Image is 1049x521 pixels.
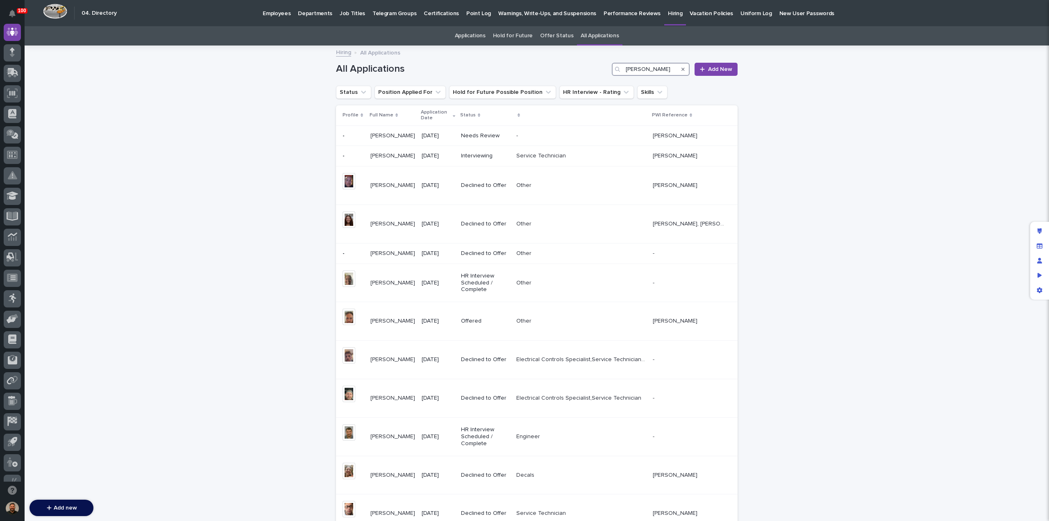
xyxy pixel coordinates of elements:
[581,26,619,46] a: All Applications
[30,500,93,516] button: Add new
[516,248,533,257] p: Other
[28,99,115,106] div: We're offline, we will be back soon!
[336,86,371,99] button: Status
[461,221,510,228] p: Declined to Offer
[8,32,149,46] p: Welcome 👋
[370,316,417,325] p: [PERSON_NAME]
[4,482,21,499] button: Open support chat
[653,151,699,159] p: [PERSON_NAME]
[28,91,134,99] div: Start new chat
[455,26,486,46] a: Applications
[336,146,738,166] tr: -[PERSON_NAME][PERSON_NAME] [DATE]InterviewingService TechnicianService Technician [PERSON_NAME][...
[336,341,738,379] tr: [PERSON_NAME][PERSON_NAME] [DATE]Declined to OfferElectrical Controls Specialist,Service Technici...
[1032,253,1047,268] div: Manage users
[336,417,738,456] tr: [PERSON_NAME][PERSON_NAME] [DATE]HR Interview Scheduled / CompleteEngineerEngineer --
[1032,283,1047,298] div: App settings
[540,26,573,46] a: Offer Status
[4,500,21,517] button: users-avatar
[516,219,533,228] p: Other
[8,91,23,106] img: 1736555164131-43832dd5-751b-4058-ba23-39d91318e5a0
[653,219,726,228] p: Sam Ran, Elizabeth Denney, Caleb Jackson
[370,508,417,517] p: [PERSON_NAME]
[653,180,699,189] p: [PERSON_NAME]
[653,470,699,479] p: [PERSON_NAME]
[336,456,738,494] tr: [PERSON_NAME][PERSON_NAME] [DATE]Declined to OfferDecalsDecals [PERSON_NAME][PERSON_NAME]
[370,278,417,287] p: [PERSON_NAME]
[652,111,688,120] p: PWI Reference
[516,151,568,159] p: Service Technician
[1032,239,1047,253] div: Manage fields and data
[516,131,520,139] p: -
[612,63,690,76] div: Search
[460,111,476,120] p: Status
[461,395,510,402] p: Declined to Offer
[653,131,699,139] p: [PERSON_NAME]
[10,10,21,23] div: Notifications100
[516,278,533,287] p: Other
[4,5,21,22] button: Notifications
[449,86,556,99] button: Hold for Future Possible Position
[653,278,656,287] p: -
[8,46,149,59] p: How can we help?
[461,510,510,517] p: Declined to Offer
[421,108,451,123] p: Application Date
[336,379,738,417] tr: [PERSON_NAME][PERSON_NAME] [DATE]Declined to OfferElectrical Controls Specialist,Service Technici...
[336,47,351,57] a: Hiring
[516,316,533,325] p: Other
[422,510,454,517] p: [DATE]
[637,86,668,99] button: Skills
[559,86,634,99] button: HR Interview - Rating
[370,151,417,159] p: [PERSON_NAME]
[653,508,699,517] p: [PERSON_NAME]
[8,8,25,24] img: Stacker
[516,470,536,479] p: Decals
[343,152,364,159] p: -
[370,432,417,440] p: [PERSON_NAME]
[461,182,510,189] p: Declined to Offer
[516,180,533,189] p: Other
[708,66,732,72] span: Add New
[1032,224,1047,239] div: Edit layout
[422,132,454,139] p: [DATE]
[58,151,99,158] a: Powered byPylon
[336,63,609,75] h1: All Applications
[461,472,510,479] p: Declined to Offer
[370,248,417,257] p: [PERSON_NAME]
[493,26,533,46] a: Hold for Future
[18,8,26,14] p: 100
[422,472,454,479] p: [DATE]
[375,86,446,99] button: Position Applied For
[422,433,454,440] p: [DATE]
[461,152,510,159] p: Interviewing
[336,302,738,341] tr: [PERSON_NAME][PERSON_NAME] [DATE]OfferedOtherOther [PERSON_NAME][PERSON_NAME]
[422,280,454,287] p: [DATE]
[336,166,738,205] tr: [PERSON_NAME][PERSON_NAME] [DATE]Declined to OfferOtherOther [PERSON_NAME][PERSON_NAME]
[5,128,48,143] a: 📖Help Docs
[336,264,738,302] tr: [PERSON_NAME][PERSON_NAME] [DATE]HR Interview Scheduled / CompleteOtherOther --
[370,470,417,479] p: [PERSON_NAME]
[82,152,99,158] span: Pylon
[343,132,364,139] p: -
[370,219,417,228] p: [PERSON_NAME]
[422,250,454,257] p: [DATE]
[8,132,15,139] div: 📖
[370,180,417,189] p: [PERSON_NAME]
[370,393,417,402] p: [PERSON_NAME]
[343,250,364,257] p: -
[516,508,568,517] p: Service Technician
[461,426,510,447] p: HR Interview Scheduled / Complete
[43,4,67,19] img: Workspace Logo
[516,355,648,363] p: Electrical Controls Specialist,Service Technician,Fabricator,Facilities/Maintenance,On-Site Insta...
[461,273,510,293] p: HR Interview Scheduled / Complete
[653,248,656,257] p: -
[653,432,656,440] p: -
[422,182,454,189] p: [DATE]
[516,432,542,440] p: Engineer
[370,111,393,120] p: Full Name
[653,316,699,325] p: [PERSON_NAME]
[653,355,656,363] p: -
[82,10,117,17] h2: 04. Directory
[422,221,454,228] p: [DATE]
[370,355,417,363] p: [PERSON_NAME]
[336,205,738,243] tr: [PERSON_NAME][PERSON_NAME] [DATE]Declined to OfferOtherOther [PERSON_NAME], [PERSON_NAME], [PERSO...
